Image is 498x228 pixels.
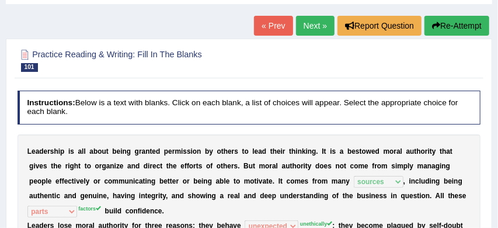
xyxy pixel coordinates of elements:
b: h [40,192,44,200]
b: c [350,162,354,170]
b: g [458,177,462,185]
b: r [231,162,234,170]
b: l [252,147,254,156]
b: t [289,147,291,156]
b: r [149,162,152,170]
b: o [97,147,102,156]
b: d [156,147,160,156]
b: p [403,162,408,170]
b: i [306,147,308,156]
b: h [74,162,78,170]
b: a [139,177,143,185]
b: d [426,177,430,185]
b: h [54,147,58,156]
b: e [324,162,328,170]
b: t [221,162,223,170]
b: s [43,162,47,170]
a: Next » [296,16,335,36]
b: h [442,147,446,156]
b: r [99,162,102,170]
b: e [227,162,231,170]
b: r [47,147,50,156]
b: e [32,147,36,156]
b: g [208,177,212,185]
b: i [120,147,122,156]
b: a [446,147,450,156]
b: f [210,162,213,170]
b: i [191,147,193,156]
b: m [295,177,301,185]
b: B [243,162,249,170]
b: e [277,147,281,156]
b: e [57,162,61,170]
b: i [148,162,149,170]
b: s [70,147,74,156]
b: y [432,147,436,156]
b: t [242,147,245,156]
b: g [446,162,450,170]
b: t [150,147,152,156]
b: u [421,177,425,185]
b: r [394,147,397,156]
b: m [358,162,365,170]
b: g [436,177,440,185]
b: c [105,177,109,185]
b: u [410,147,414,156]
b: b [159,177,163,185]
b: i [74,177,76,185]
b: o [377,162,381,170]
b: v [36,162,40,170]
b: d [262,147,266,156]
b: p [41,177,46,185]
b: d [375,147,379,156]
b: c [68,177,72,185]
b: h [223,162,227,170]
b: t [440,147,442,156]
b: t [78,162,81,170]
b: r [176,177,179,185]
b: i [133,177,135,185]
b: n [442,162,446,170]
b: c [135,177,139,185]
b: f [184,162,187,170]
b: f [62,177,64,185]
b: n [454,177,458,185]
b: l [224,177,226,185]
b: a [142,147,146,156]
b: r [283,147,285,156]
b: t [196,162,198,170]
b: e [228,147,232,156]
b: o [318,177,322,185]
b: t [170,177,172,185]
b: g [70,162,74,170]
b: l [408,162,409,170]
b: I [278,177,280,185]
b: m [332,177,338,185]
b: t [85,162,87,170]
b: b [93,147,97,156]
b: n [123,147,127,156]
b: m [244,177,250,185]
b: g [102,162,106,170]
b: f [372,162,374,170]
b: s [234,147,238,156]
b: n [147,177,151,185]
b: o [108,177,112,185]
b: i [330,147,332,156]
b: m [381,162,388,170]
b: a [216,177,220,185]
b: o [183,177,187,185]
b: o [340,162,344,170]
b: n [131,162,135,170]
b: n [197,147,201,156]
b: r [187,177,190,185]
b: t [450,147,452,156]
b: t [166,162,169,170]
b: n [129,177,133,185]
b: n [308,147,312,156]
b: i [114,162,116,170]
b: u [102,147,106,156]
b: e [173,162,177,170]
b: s [356,147,360,156]
b: r [232,147,235,156]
